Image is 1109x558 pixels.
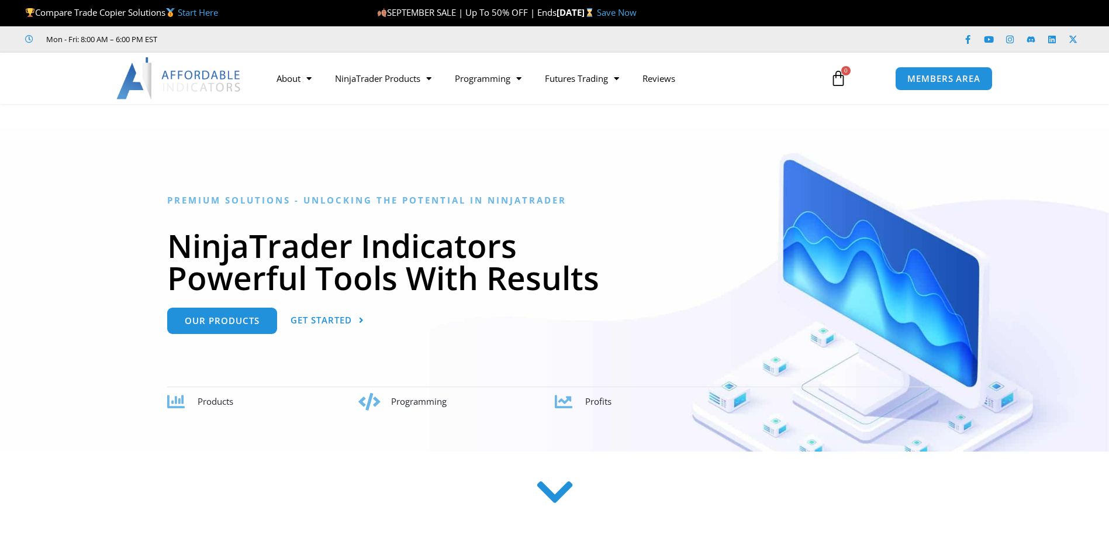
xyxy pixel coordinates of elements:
a: Our Products [167,308,277,334]
a: MEMBERS AREA [895,67,993,91]
span: MEMBERS AREA [907,74,980,83]
img: ⌛ [585,8,594,17]
h1: NinjaTrader Indicators Powerful Tools With Results [167,229,942,294]
img: LogoAI | Affordable Indicators – NinjaTrader [116,57,242,99]
a: Get Started [291,308,364,334]
span: Our Products [185,316,260,325]
a: Reviews [631,65,687,92]
img: 🥇 [166,8,175,17]
a: NinjaTrader Products [323,65,443,92]
span: 0 [841,66,851,75]
img: 🏆 [26,8,34,17]
span: Profits [585,395,611,407]
iframe: Customer reviews powered by Trustpilot [174,33,349,45]
span: Programming [391,395,447,407]
strong: [DATE] [557,6,597,18]
span: Get Started [291,316,352,325]
a: 0 [813,61,864,95]
a: Programming [443,65,533,92]
h6: Premium Solutions - Unlocking the Potential in NinjaTrader [167,195,942,206]
span: Products [198,395,233,407]
nav: Menu [265,65,817,92]
a: Start Here [178,6,218,18]
img: 🍂 [378,8,386,17]
span: Compare Trade Copier Solutions [25,6,218,18]
a: Save Now [597,6,637,18]
a: About [265,65,323,92]
span: SEPTEMBER SALE | Up To 50% OFF | Ends [377,6,557,18]
a: Futures Trading [533,65,631,92]
span: Mon - Fri: 8:00 AM – 6:00 PM EST [43,32,157,46]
